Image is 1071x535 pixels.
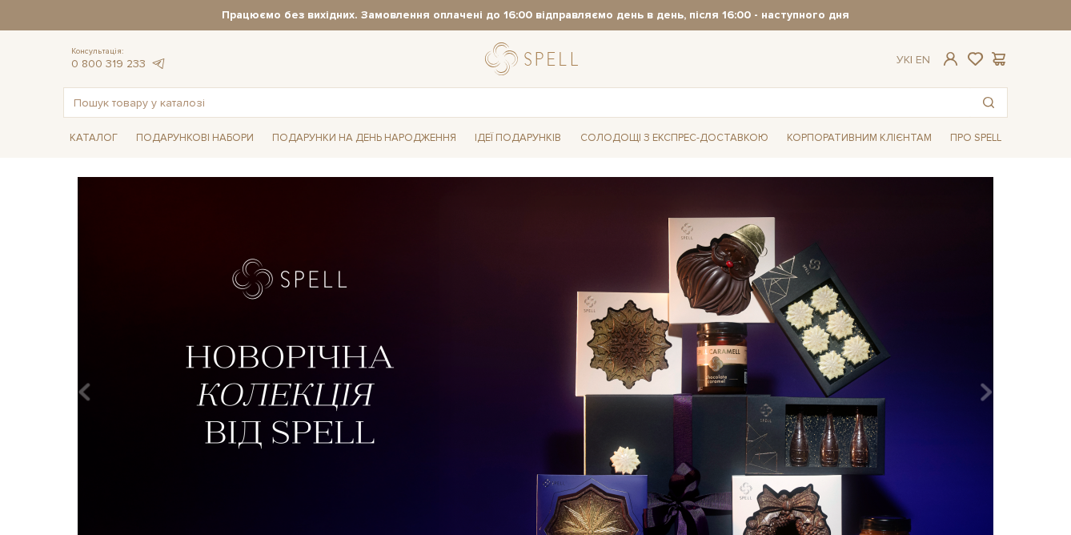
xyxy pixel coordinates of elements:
a: Корпоративним клієнтам [780,126,938,151]
a: Подарунки на День народження [266,126,463,151]
a: Каталог [63,126,124,151]
strong: Працюємо без вихідних. Замовлення оплачені до 16:00 відправляємо день в день, після 16:00 - насту... [63,8,1008,22]
button: Пошук товару у каталозі [970,88,1007,117]
a: 0 800 319 233 [71,57,146,70]
input: Пошук товару у каталозі [64,88,970,117]
a: En [916,53,930,66]
a: Подарункові набори [130,126,260,151]
a: telegram [150,57,166,70]
a: Про Spell [944,126,1008,151]
span: | [910,53,913,66]
div: Ук [897,53,930,67]
span: Консультація: [71,46,166,57]
a: Солодощі з експрес-доставкою [574,124,775,151]
a: Ідеї подарунків [468,126,568,151]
